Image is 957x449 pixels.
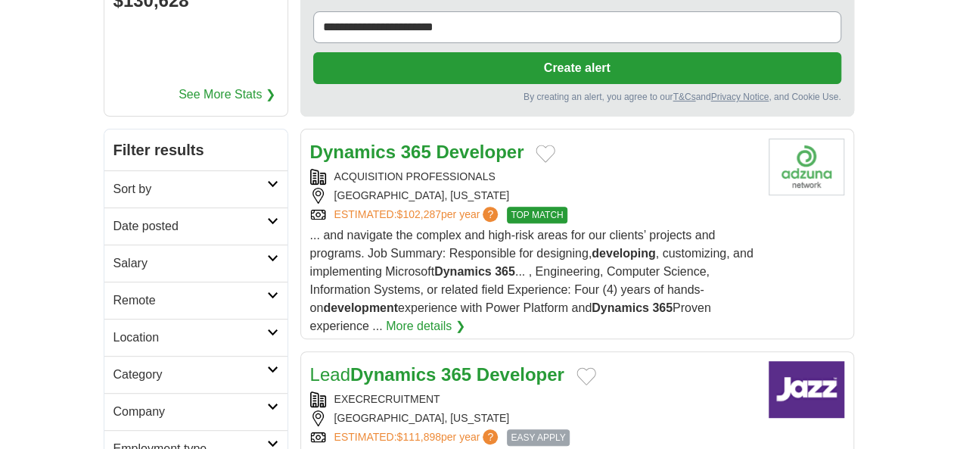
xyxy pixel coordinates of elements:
img: Company logo [769,139,844,195]
span: $102,287 [396,208,440,220]
a: Salary [104,245,287,282]
button: Create alert [313,52,841,84]
strong: development [323,301,398,314]
strong: developing [592,247,655,260]
span: ? [483,207,498,222]
div: [GEOGRAPHIC_DATA], [US_STATE] [310,410,757,426]
span: ... and navigate the complex and high-risk areas for our clients’ projects and programs. Job Summ... [310,229,753,332]
span: ? [483,429,498,444]
div: By creating an alert, you agree to our and , and Cookie Use. [313,90,841,104]
span: EASY APPLY [507,429,569,446]
a: Date posted [104,207,287,245]
a: ESTIMATED:$102,287per year? [334,207,502,223]
a: LeadDynamics 365 Developer [310,364,564,385]
button: Add to favorite jobs [536,145,555,163]
strong: 365 [441,364,471,385]
a: Dynamics 365 Developer [310,142,524,162]
a: Sort by [104,170,287,207]
a: See More Stats ❯ [179,86,275,104]
strong: 365 [401,142,431,162]
h2: Salary [113,254,267,273]
h2: Location [113,329,267,347]
a: T&Cs [673,92,695,102]
strong: 365 [652,301,673,314]
strong: Developer [436,142,524,162]
span: $111,898 [396,431,440,443]
h2: Company [113,403,267,421]
div: ACQUISITION PROFESSIONALS [310,169,757,185]
strong: Dynamics [350,364,436,385]
button: Add to favorite jobs [576,367,596,385]
a: Location [104,319,287,356]
a: ESTIMATED:$111,898per year? [334,429,502,446]
strong: Developer [477,364,564,385]
a: Privacy Notice [710,92,769,102]
a: Category [104,356,287,393]
a: Remote [104,282,287,319]
div: [GEOGRAPHIC_DATA], [US_STATE] [310,188,757,204]
img: Company logo [769,361,844,418]
strong: Dynamics [310,142,396,162]
span: TOP MATCH [507,207,567,223]
a: Company [104,393,287,430]
h2: Sort by [113,180,267,198]
h2: Date posted [113,217,267,235]
h2: Category [113,366,267,384]
strong: Dynamics [434,265,492,278]
strong: Dynamics [592,301,649,314]
div: EXECRECRUITMENT [310,391,757,407]
h2: Filter results [104,129,287,170]
h2: Remote [113,292,267,310]
a: More details ❯ [386,317,465,335]
strong: 365 [495,265,515,278]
